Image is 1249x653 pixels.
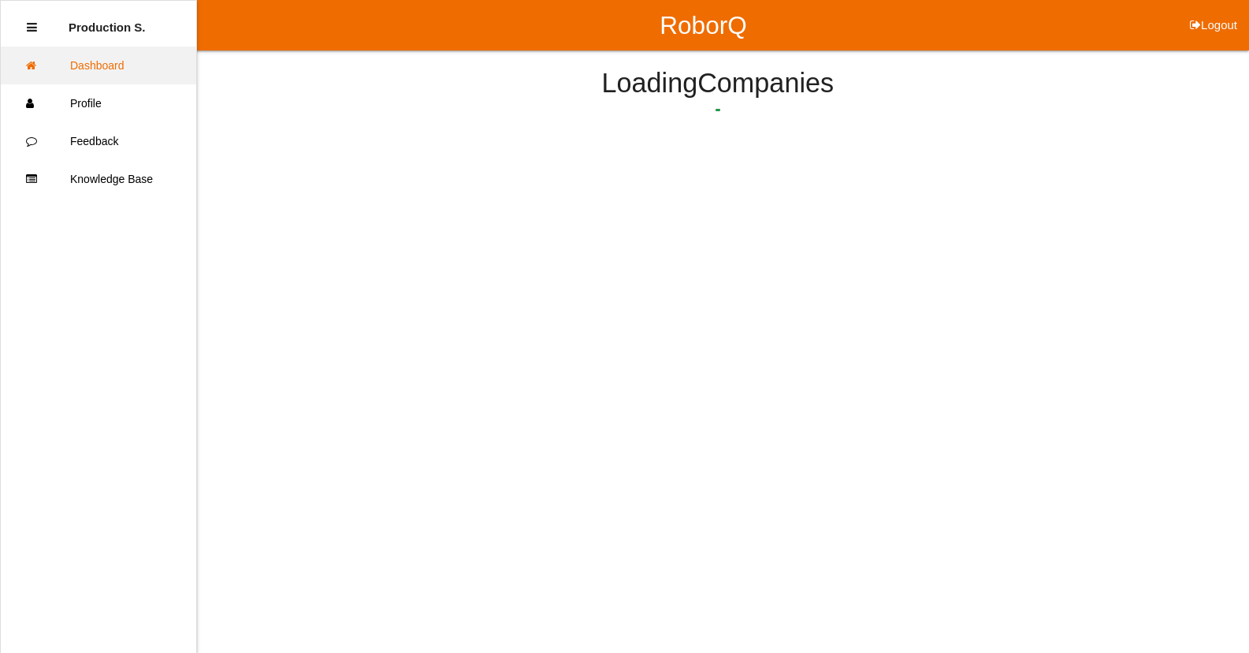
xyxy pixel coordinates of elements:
[1,160,196,198] a: Knowledge Base
[1,47,196,84] a: Dashboard
[69,9,146,34] p: Production Shifts
[27,9,37,47] div: Close
[1,84,196,122] a: Profile
[1,122,196,160] a: Feedback
[236,69,1199,99] h4: Loading Companies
